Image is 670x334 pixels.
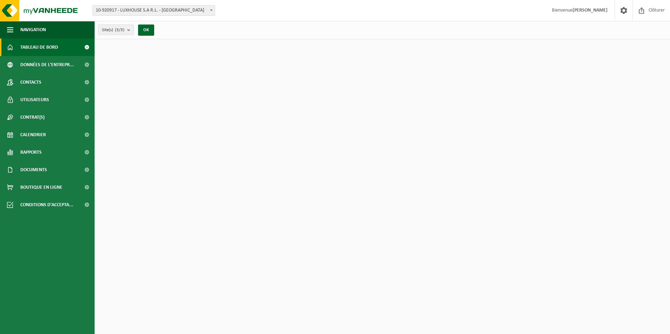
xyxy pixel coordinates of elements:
[20,196,73,214] span: Conditions d'accepta...
[102,25,124,35] span: Site(s)
[20,21,46,39] span: Navigation
[98,25,134,35] button: Site(s)(3/3)
[138,25,154,36] button: OK
[20,91,49,109] span: Utilisateurs
[20,56,74,74] span: Données de l'entrepr...
[115,28,124,32] count: (3/3)
[573,8,608,13] strong: [PERSON_NAME]
[20,144,42,161] span: Rapports
[20,109,45,126] span: Contrat(s)
[93,6,215,15] span: 10-920917 - LUXHOUSE S.A R.L. - RODANGE
[20,161,47,179] span: Documents
[93,5,215,16] span: 10-920917 - LUXHOUSE S.A R.L. - RODANGE
[20,179,62,196] span: Boutique en ligne
[20,126,46,144] span: Calendrier
[20,74,41,91] span: Contacts
[20,39,58,56] span: Tableau de bord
